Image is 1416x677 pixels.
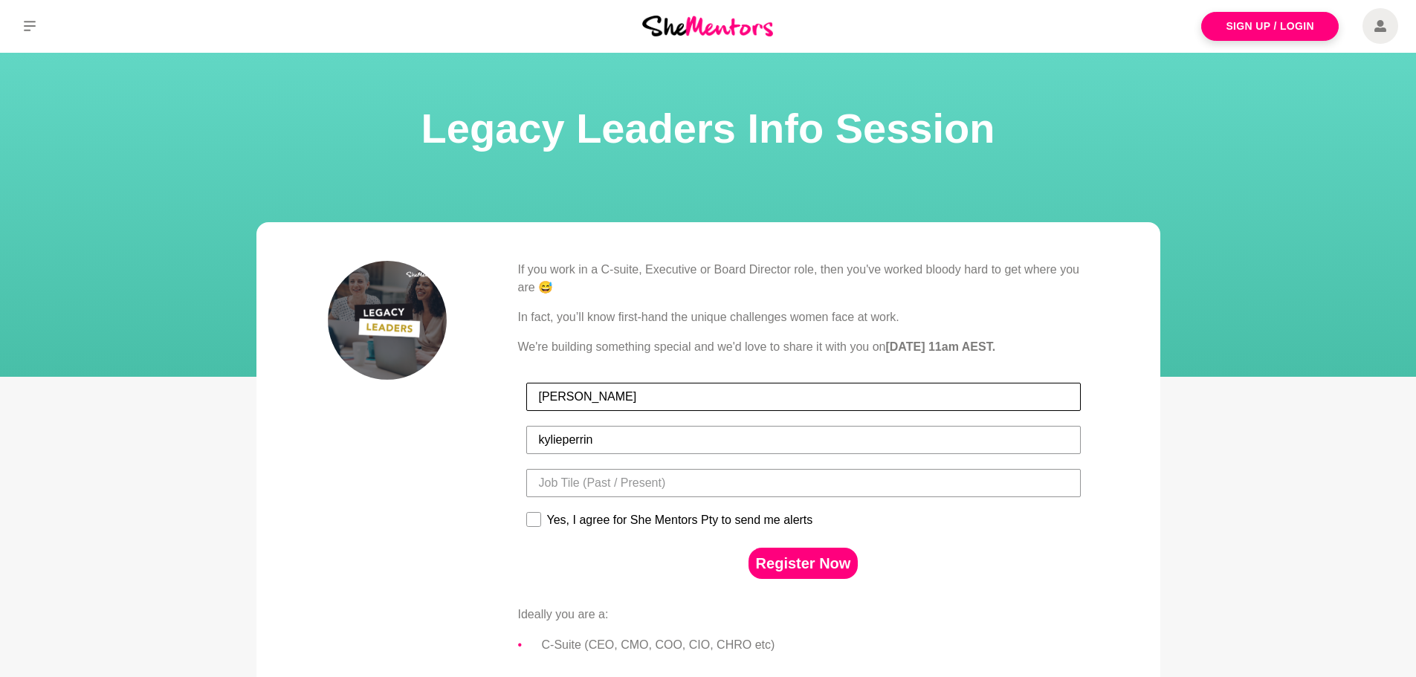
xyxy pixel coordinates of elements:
[518,606,1089,623] p: Ideally you are a:
[749,548,859,579] button: Register Now
[518,338,1089,356] p: We're building something special and we'd love to share it with you on
[642,16,773,36] img: She Mentors Logo
[518,308,1089,326] p: In fact, you’ll know first-hand the unique challenges women face at work.
[18,100,1398,157] h1: Legacy Leaders Info Session
[526,426,1081,454] input: Email
[885,340,995,353] strong: [DATE] 11am AEST.
[1201,12,1339,41] a: Sign Up / Login
[547,514,813,527] div: Yes, I agree for She Mentors Pty to send me alerts
[518,261,1089,297] p: If you work in a C-suite, Executive or Board Director role, then you've worked bloody hard to get...
[526,383,1081,411] input: First Name
[526,469,1081,497] input: Job Tile (Past / Present)
[542,635,1089,655] li: C-Suite (CEO, CMO, COO, CIO, CHRO etc)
